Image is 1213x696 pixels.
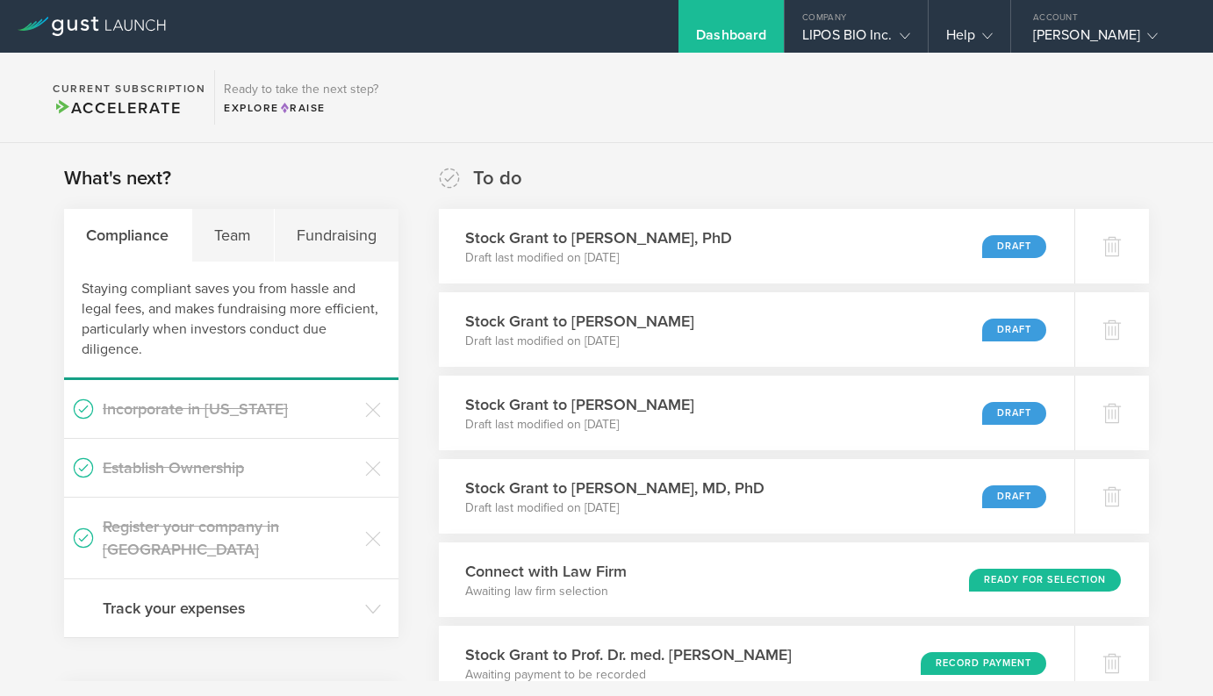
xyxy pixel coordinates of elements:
[279,102,326,114] span: Raise
[465,499,764,517] p: Draft last modified on [DATE]
[465,666,792,684] p: Awaiting payment to be recorded
[64,209,192,262] div: Compliance
[224,100,378,116] div: Explore
[64,262,398,380] div: Staying compliant saves you from hassle and legal fees, and makes fundraising more efficient, par...
[103,398,356,420] h3: Incorporate in [US_STATE]
[465,393,694,416] h3: Stock Grant to [PERSON_NAME]
[465,416,694,434] p: Draft last modified on [DATE]
[103,597,356,620] h3: Track your expenses
[439,542,1149,617] div: Connect with Law FirmAwaiting law firm selectionReady for Selection
[969,569,1121,592] div: Ready for Selection
[982,319,1046,341] div: Draft
[696,26,766,53] div: Dashboard
[465,226,732,249] h3: Stock Grant to [PERSON_NAME], PhD
[192,209,275,262] div: Team
[64,166,171,191] h2: What's next?
[224,83,378,96] h3: Ready to take the next step?
[465,643,792,666] h3: Stock Grant to Prof. Dr. med. [PERSON_NAME]
[465,333,694,350] p: Draft last modified on [DATE]
[439,292,1074,367] div: Stock Grant to [PERSON_NAME]Draft last modified on [DATE]Draft
[53,98,181,118] span: Accelerate
[53,83,205,94] h2: Current Subscription
[214,70,387,125] div: Ready to take the next step?ExploreRaise
[103,515,356,561] h3: Register your company in [GEOGRAPHIC_DATA]
[465,583,627,600] p: Awaiting law firm selection
[465,249,732,267] p: Draft last modified on [DATE]
[465,477,764,499] h3: Stock Grant to [PERSON_NAME], MD, PhD
[439,209,1074,283] div: Stock Grant to [PERSON_NAME], PhDDraft last modified on [DATE]Draft
[946,26,993,53] div: Help
[275,209,399,262] div: Fundraising
[1033,26,1182,53] div: [PERSON_NAME]
[982,235,1046,258] div: Draft
[465,310,694,333] h3: Stock Grant to [PERSON_NAME]
[982,485,1046,508] div: Draft
[439,459,1074,534] div: Stock Grant to [PERSON_NAME], MD, PhDDraft last modified on [DATE]Draft
[921,652,1046,675] div: Record Payment
[473,166,522,191] h2: To do
[802,26,909,53] div: LIPOS BIO Inc.
[439,376,1074,450] div: Stock Grant to [PERSON_NAME]Draft last modified on [DATE]Draft
[103,456,356,479] h3: Establish Ownership
[465,560,627,583] h3: Connect with Law Firm
[982,402,1046,425] div: Draft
